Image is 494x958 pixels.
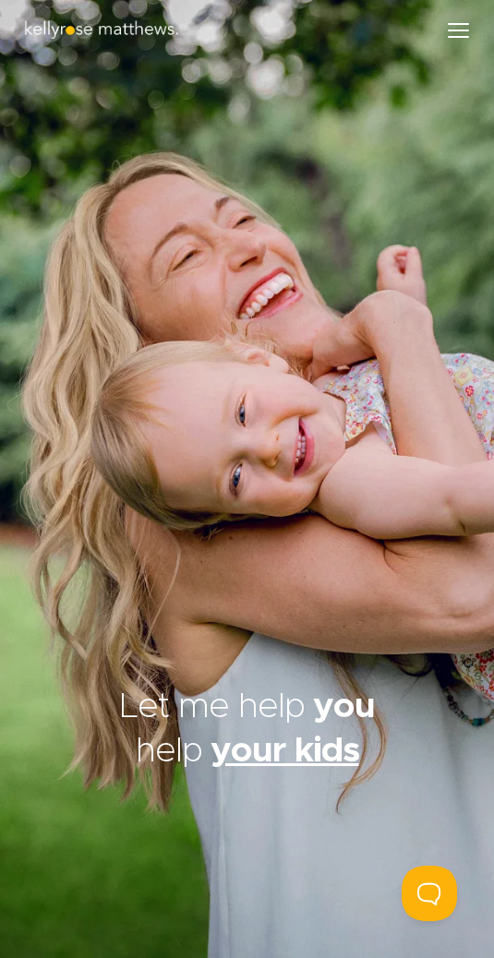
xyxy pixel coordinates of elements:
iframe: Toggle Customer Support [402,866,457,921]
span: you [313,689,375,724]
span: help [136,734,202,769]
img: Kellyrose Matthews logo [23,20,180,40]
u: your kids [211,734,359,769]
span: Let me help [119,689,305,724]
a: Kellyrose Matthews logo [23,26,180,43]
div: Menu [438,14,483,46]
